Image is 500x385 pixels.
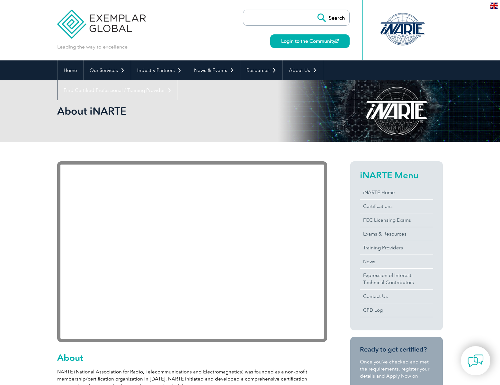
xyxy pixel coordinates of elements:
[57,43,128,50] p: Leading the way to excellence
[360,241,433,255] a: Training Providers
[270,34,350,48] a: Login to the Community
[57,106,327,116] h2: About iNARTE
[131,60,188,80] a: Industry Partners
[360,200,433,213] a: Certifications
[360,186,433,199] a: iNARTE Home
[490,3,498,9] img: en
[360,255,433,268] a: News
[58,80,178,100] a: Find Certified Professional / Training Provider
[360,358,433,380] p: Once you’ve checked and met the requirements, register your details and Apply Now on
[58,60,83,80] a: Home
[360,269,433,289] a: Expression of Interest:Technical Contributors
[335,39,339,43] img: open_square.png
[188,60,240,80] a: News & Events
[84,60,131,80] a: Our Services
[360,227,433,241] a: Exams & Resources
[360,345,433,354] h3: Ready to get certified?
[57,161,327,342] iframe: YouTube video player
[468,353,484,369] img: contact-chat.png
[314,10,349,25] input: Search
[240,60,282,80] a: Resources
[360,303,433,317] a: CPD Log
[57,353,327,363] h2: About
[283,60,323,80] a: About Us
[360,170,433,180] h2: iNARTE Menu
[360,213,433,227] a: FCC Licensing Exams
[360,290,433,303] a: Contact Us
